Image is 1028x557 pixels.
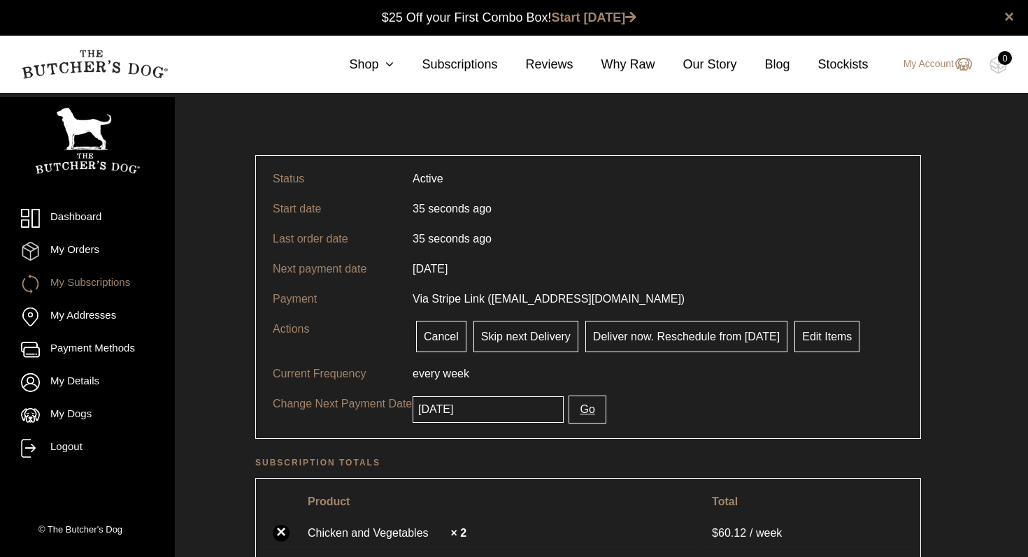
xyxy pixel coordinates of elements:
[890,56,972,73] a: My Account
[21,209,154,228] a: Dashboard
[1004,8,1014,25] a: close
[704,487,912,516] th: Total
[404,164,452,194] td: Active
[35,108,140,174] img: TBD_Portrait_Logo_White.png
[321,55,394,74] a: Shop
[450,527,466,539] strong: × 2
[21,242,154,261] a: My Orders
[264,164,404,194] td: Status
[255,456,921,470] h2: Subscription totals
[308,525,448,542] a: Chicken and Vegetables
[552,10,637,24] a: Start [DATE]
[264,194,404,224] td: Start date
[990,56,1007,74] img: TBD_Cart-Empty.png
[413,293,685,305] span: Via Stripe Link ([EMAIL_ADDRESS][DOMAIN_NAME])
[473,321,578,352] a: Skip next Delivery
[790,55,869,74] a: Stockists
[655,55,737,74] a: Our Story
[264,224,404,254] td: Last order date
[712,527,750,539] span: 60.12
[712,527,718,539] span: $
[264,284,404,314] td: Payment
[299,487,702,516] th: Product
[21,439,154,458] a: Logout
[704,518,912,548] td: / week
[569,396,606,424] button: Go
[21,308,154,326] a: My Addresses
[573,55,655,74] a: Why Raw
[394,55,497,74] a: Subscriptions
[413,368,440,379] span: every
[273,396,413,412] p: Change Next Payment Date
[21,275,154,294] a: My Subscriptions
[443,368,469,379] span: week
[273,525,290,542] a: ×
[21,373,154,392] a: My Details
[794,321,859,352] a: Edit Items
[404,254,456,284] td: [DATE]
[21,340,154,359] a: Payment Methods
[497,55,573,74] a: Reviews
[21,406,154,425] a: My Dogs
[404,194,500,224] td: 35 seconds ago
[264,314,404,359] td: Actions
[404,224,500,254] td: 35 seconds ago
[416,321,466,352] a: Cancel
[264,254,404,284] td: Next payment date
[273,366,413,382] p: Current Frequency
[585,321,787,352] a: Deliver now. Reschedule from [DATE]
[998,51,1012,65] div: 0
[737,55,790,74] a: Blog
